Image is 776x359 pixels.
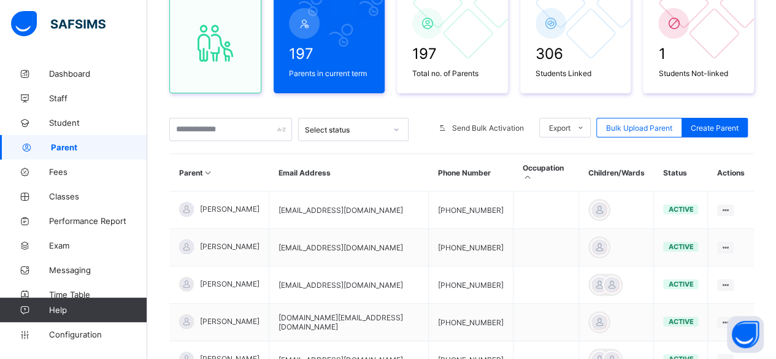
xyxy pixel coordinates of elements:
[513,154,579,191] th: Occupation
[200,279,259,288] span: [PERSON_NAME]
[668,242,693,251] span: active
[269,191,429,229] td: [EMAIL_ADDRESS][DOMAIN_NAME]
[305,125,386,134] div: Select status
[452,123,524,133] span: Send Bulk Activation
[579,154,654,191] th: Children/Wards
[49,305,147,315] span: Help
[727,316,764,353] button: Open asap
[668,317,693,326] span: active
[269,266,429,304] td: [EMAIL_ADDRESS][DOMAIN_NAME]
[200,317,259,326] span: [PERSON_NAME]
[428,154,513,191] th: Phone Number
[203,168,213,177] i: Sort in Ascending Order
[49,191,147,201] span: Classes
[412,69,493,78] span: Total no. of Parents
[658,45,739,63] span: 1
[668,205,693,214] span: active
[708,154,754,191] th: Actions
[522,172,532,182] i: Sort in Descending Order
[49,69,147,79] span: Dashboard
[11,11,106,37] img: safsims
[428,266,513,304] td: [PHONE_NUMBER]
[428,304,513,341] td: [PHONE_NUMBER]
[49,241,147,250] span: Exam
[49,118,147,128] span: Student
[654,154,708,191] th: Status
[549,123,570,133] span: Export
[200,242,259,251] span: [PERSON_NAME]
[536,45,616,63] span: 306
[49,265,147,275] span: Messaging
[49,290,147,299] span: Time Table
[49,330,147,339] span: Configuration
[536,69,616,78] span: Students Linked
[49,93,147,103] span: Staff
[51,142,147,152] span: Parent
[606,123,672,133] span: Bulk Upload Parent
[289,69,369,78] span: Parents in current term
[200,204,259,214] span: [PERSON_NAME]
[668,280,693,288] span: active
[269,229,429,266] td: [EMAIL_ADDRESS][DOMAIN_NAME]
[412,45,493,63] span: 197
[269,154,429,191] th: Email Address
[289,45,369,63] span: 197
[269,304,429,341] td: [DOMAIN_NAME][EMAIL_ADDRESS][DOMAIN_NAME]
[170,154,269,191] th: Parent
[428,191,513,229] td: [PHONE_NUMBER]
[49,167,147,177] span: Fees
[691,123,739,133] span: Create Parent
[428,229,513,266] td: [PHONE_NUMBER]
[658,69,739,78] span: Students Not-linked
[49,216,147,226] span: Performance Report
